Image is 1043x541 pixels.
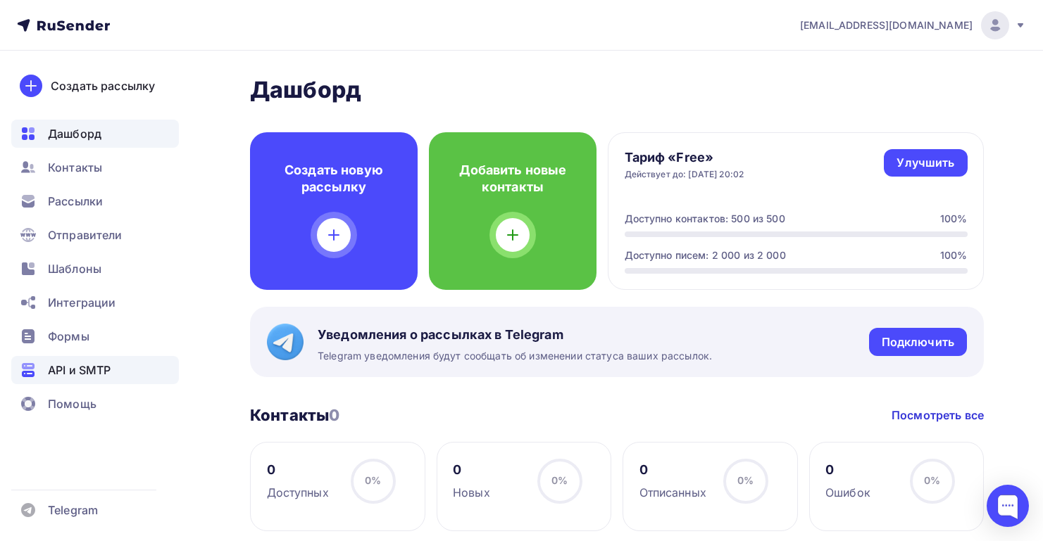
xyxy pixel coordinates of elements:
[892,407,984,424] a: Посмотреть все
[453,462,490,478] div: 0
[48,227,123,243] span: Отправители
[737,474,754,486] span: 0%
[453,484,490,501] div: Новых
[825,484,870,501] div: Ошибок
[48,125,101,142] span: Дашборд
[267,462,329,478] div: 0
[318,326,712,343] span: Уведомления о рассылках в Telegram
[625,149,744,166] h4: Тариф «Free»
[48,159,102,176] span: Контакты
[267,484,329,501] div: Доступных
[48,502,98,518] span: Telegram
[625,248,786,262] div: Доступно писем: 2 000 из 2 000
[11,120,179,148] a: Дашборд
[924,474,940,486] span: 0%
[318,349,712,363] span: Telegram уведомления будут сообщать об изменении статуса ваших рассылок.
[639,484,706,501] div: Отписанных
[48,362,111,378] span: API и SMTP
[551,474,568,486] span: 0%
[48,193,103,210] span: Рассылки
[625,169,744,180] div: Действует до: [DATE] 20:02
[11,187,179,215] a: Рассылки
[51,77,155,94] div: Создать рассылку
[639,462,706,478] div: 0
[625,212,785,226] div: Доступно контактов: 500 из 500
[11,255,179,283] a: Шаблоны
[250,76,984,104] h2: Дашборд
[48,260,101,277] span: Шаблоны
[48,395,96,412] span: Помощь
[825,462,870,478] div: 0
[800,11,1026,39] a: [EMAIL_ADDRESS][DOMAIN_NAME]
[365,474,381,486] span: 0%
[940,248,968,262] div: 100%
[882,334,954,350] div: Подключить
[11,322,179,350] a: Формы
[451,162,574,196] h4: Добавить новые контакты
[48,294,115,311] span: Интеграции
[48,328,89,345] span: Формы
[800,18,973,32] span: [EMAIL_ADDRESS][DOMAIN_NAME]
[273,162,395,196] h4: Создать новую рассылку
[11,153,179,182] a: Контакты
[897,155,954,171] div: Улучшить
[250,405,339,425] h3: Контакты
[940,212,968,226] div: 100%
[11,221,179,249] a: Отправители
[329,406,339,424] span: 0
